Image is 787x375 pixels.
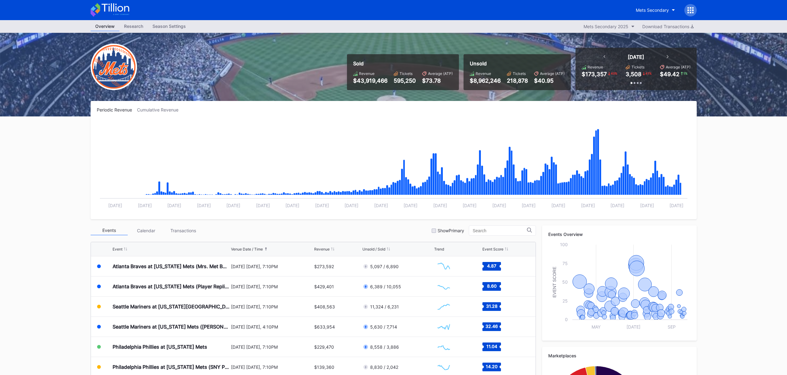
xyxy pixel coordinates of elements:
[470,77,501,84] div: $8,962,246
[113,303,229,310] div: Seattle Mariners at [US_STATE][GEOGRAPHIC_DATA] ([PERSON_NAME][GEOGRAPHIC_DATA] Replica Giveaway/...
[534,77,565,84] div: $40.95
[370,304,399,309] div: 11,324 / 6,231
[113,247,122,251] div: Event
[668,324,676,329] text: Sep
[645,71,652,76] div: 41 %
[434,279,453,294] svg: Chart​title
[148,22,190,31] a: Season Settings
[434,299,453,314] svg: Chart​title
[438,228,464,233] div: Show Primary
[97,120,691,213] svg: Chart title
[562,298,568,303] text: 25
[91,226,128,235] div: Events
[565,317,568,322] text: 0
[404,203,417,208] text: [DATE]
[581,203,595,208] text: [DATE]
[584,24,628,29] div: Mets Secondary 2025
[314,264,334,269] div: $273,592
[434,247,444,251] div: Trend
[231,364,313,370] div: [DATE] [DATE], 7:10PM
[91,44,137,90] img: New-York-Mets-Transparent.png
[434,339,453,355] svg: Chart​title
[370,264,399,269] div: 5,097 / 6,890
[374,203,388,208] text: [DATE]
[167,203,181,208] text: [DATE]
[486,344,497,349] text: 11.04
[370,364,398,370] div: 8,830 / 2,042
[640,203,654,208] text: [DATE]
[487,263,496,268] text: 4.87
[582,71,607,77] div: $173,357
[231,247,263,251] div: Venue Date / Time
[362,247,385,251] div: Unsold / Sold
[113,364,229,370] div: Philadelphia Phillies at [US_STATE] Mets (SNY Players Pins Featuring [PERSON_NAME], [PERSON_NAME]...
[627,324,640,329] text: [DATE]
[370,344,399,350] div: 8,558 / 3,886
[119,22,148,31] div: Research
[551,203,565,208] text: [DATE]
[285,203,299,208] text: [DATE]
[592,324,601,329] text: May
[485,324,498,329] text: 32.46
[473,228,527,233] input: Search
[113,263,229,269] div: Atlanta Braves at [US_STATE] Mets (Mrs. Met Bobblehead Giveaway)
[91,22,119,31] a: Overview
[636,7,669,13] div: Mets Secondary
[165,226,202,235] div: Transactions
[476,71,491,76] div: Revenue
[428,71,453,76] div: Average (ATP)
[588,65,603,69] div: Revenue
[552,267,557,298] text: Event Score
[580,22,638,31] button: Mets Secondary 2025
[344,203,358,208] text: [DATE]
[128,226,165,235] div: Calendar
[314,344,334,350] div: $229,470
[486,364,498,369] text: 14.20
[470,60,565,67] div: Unsold
[548,242,691,334] svg: Chart title
[560,242,568,247] text: 100
[113,283,229,290] div: Atlanta Braves at [US_STATE] Mets (Player Replica Jersey Giveaway)
[666,65,691,69] div: Average (ATP)
[315,203,329,208] text: [DATE]
[353,77,387,84] div: $43,919,466
[482,247,503,251] div: Event Score
[642,24,694,29] div: Download Transactions
[231,344,313,350] div: [DATE] [DATE], 7:10PM
[610,203,624,208] text: [DATE]
[522,203,536,208] text: [DATE]
[231,324,313,329] div: [DATE] [DATE], 4:10PM
[400,71,413,76] div: Tickets
[628,54,644,60] div: [DATE]
[562,279,568,285] text: 50
[660,71,679,77] div: $49.42
[631,4,680,16] button: Mets Secondary
[226,203,240,208] text: [DATE]
[626,71,641,77] div: 3,508
[683,71,688,76] div: 1 %
[359,71,374,76] div: Revenue
[486,303,498,309] text: 31.28
[314,247,330,251] div: Revenue
[631,65,644,69] div: Tickets
[197,203,211,208] text: [DATE]
[513,71,526,76] div: Tickets
[562,261,568,266] text: 75
[422,77,453,84] div: $73.78
[314,364,334,370] div: $139,360
[548,232,691,237] div: Events Overview
[394,77,416,84] div: 595,250
[314,304,335,309] div: $408,563
[314,284,334,289] div: $429,401
[487,283,497,289] text: 8.60
[113,344,207,350] div: Philadelphia Phillies at [US_STATE] Mets
[231,304,313,309] div: [DATE] [DATE], 7:10PM
[540,71,565,76] div: Average (ATP)
[231,284,313,289] div: [DATE] [DATE], 7:10PM
[353,60,453,67] div: Sold
[231,264,313,269] div: [DATE] [DATE], 7:10PM
[610,71,618,76] div: 40 %
[370,324,397,329] div: 5,630 / 7,714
